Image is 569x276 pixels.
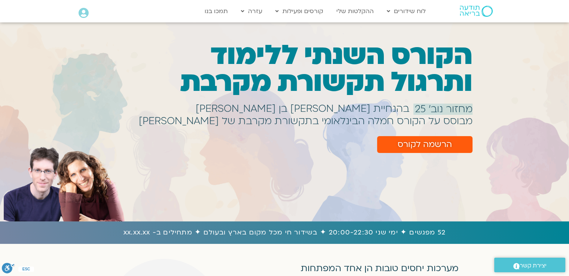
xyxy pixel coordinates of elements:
a: קורסים ופעילות [272,4,327,18]
span: הרשמה לקורס [398,140,452,149]
a: לוח שידורים [383,4,429,18]
a: הרשמה לקורס [377,136,472,153]
h1: 52 מפגשים ✦ ימי שני 20:00-22:30 ✦ בשידור חי מכל מקום בארץ ובעולם ✦ מתחילים ב- xx.xx.xx [4,227,565,238]
span: מחזור נוב׳ 25 [415,104,472,115]
a: מחזור נוב׳ 25 [413,104,472,115]
img: תודעה בריאה [460,6,493,17]
h1: מבוסס על הקורס חמלה הבינלאומי בתקשורת מקרבת של [PERSON_NAME] [139,120,472,123]
a: תמכו בנו [201,4,232,18]
a: ההקלטות שלי [333,4,377,18]
h1: הקורס השנתי ללימוד ותרגול תקשורת מקרבת [116,42,472,96]
a: יצירת קשר [494,258,565,272]
h1: בהנחיית [PERSON_NAME] בן [PERSON_NAME] [196,107,409,110]
a: עזרה [237,4,266,18]
span: יצירת קשר [520,261,547,271]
